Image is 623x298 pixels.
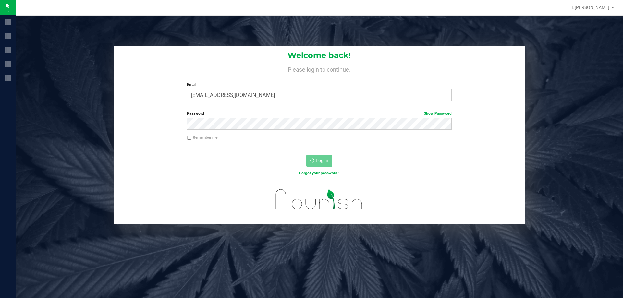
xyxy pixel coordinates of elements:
[114,51,525,60] h1: Welcome back!
[299,171,339,175] a: Forgot your password?
[187,136,191,140] input: Remember me
[187,135,217,140] label: Remember me
[424,111,452,116] a: Show Password
[306,155,332,167] button: Log In
[316,158,328,163] span: Log In
[187,82,451,88] label: Email
[568,5,611,10] span: Hi, [PERSON_NAME]!
[187,111,204,116] span: Password
[268,183,371,216] img: flourish_logo.svg
[114,65,525,73] h4: Please login to continue.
